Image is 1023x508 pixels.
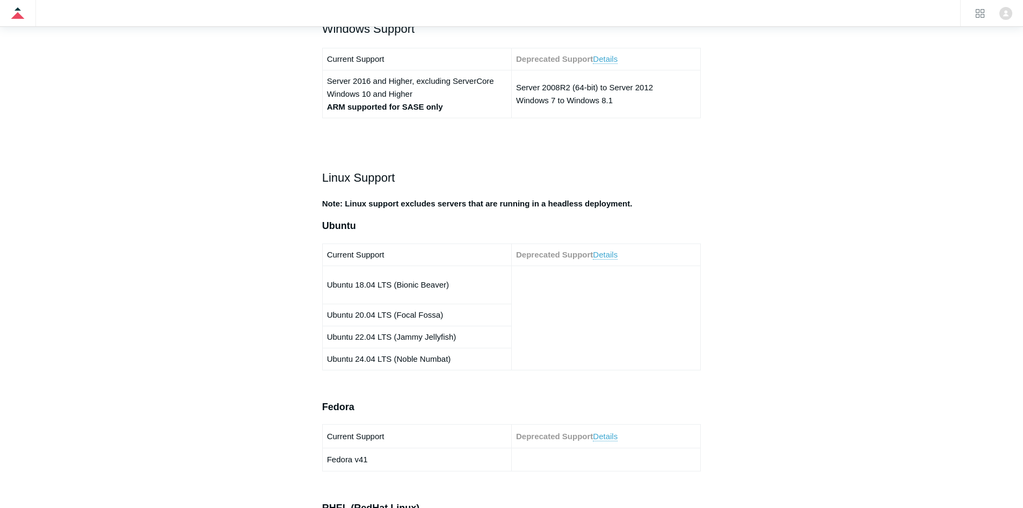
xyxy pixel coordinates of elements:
[322,70,511,118] td: Server 2016 and Higher, excluding ServerCore Windows 10 and Higher
[593,432,618,441] a: Details
[322,348,511,370] td: Ubuntu 24.04 LTS (Noble Numbat)
[322,48,511,70] td: Current Support
[999,7,1012,20] img: user avatar
[322,199,633,208] strong: Note: Linux support excludes servers that are running in a headless deployment.
[322,425,511,448] td: Current Support
[511,70,700,118] td: Server 2008R2 (64-bit) to Server 2012 Windows 7 to Windows 8.1
[322,22,415,35] span: Windows Support
[516,54,593,63] strong: Deprecated Support
[322,171,395,184] span: Linux Support
[322,326,511,348] td: Ubuntu 22.04 LTS (Jammy Jellyfish)
[516,432,593,441] strong: Deprecated Support
[322,220,356,231] span: Ubuntu
[327,102,443,111] strong: ARM supported for SASE only
[322,304,511,326] td: Ubuntu 20.04 LTS (Focal Fossa)
[322,448,511,471] td: Fedora v41
[999,7,1012,20] zd-hc-trigger: Click your profile icon to open the profile menu
[593,54,618,64] a: Details
[327,278,507,291] p: Ubuntu 18.04 LTS (Bionic Beaver)
[322,244,511,266] td: Current Support
[322,402,354,412] span: Fedora
[516,250,593,259] strong: Deprecated Support
[593,250,618,260] a: Details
